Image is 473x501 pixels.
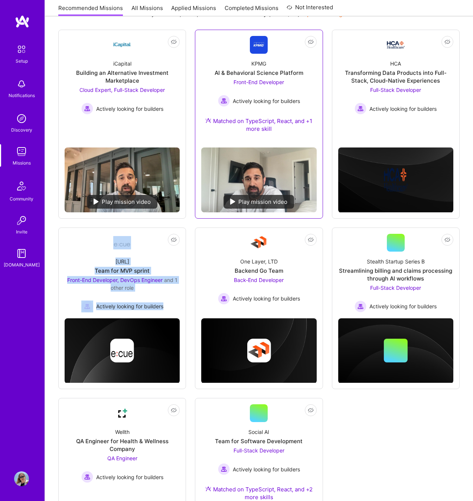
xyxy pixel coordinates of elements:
img: Company logo [110,339,134,362]
a: Applied Missions [171,4,216,16]
img: Ateam Purple Icon [205,117,211,123]
img: No Mission [65,147,180,212]
img: Company Logo [113,236,131,249]
div: [DOMAIN_NAME] [4,261,40,269]
div: Stealth Startup Series B [367,258,425,265]
img: cover [201,318,316,384]
span: Actively looking for builders [96,302,163,310]
div: Team for Software Development [215,437,303,445]
div: Transforming Data Products into Full-Stack, Cloud-Native Experiences [338,69,453,84]
i: icon EyeClosed [444,39,450,45]
div: Team for MVP sprint [95,267,150,275]
img: Invite [14,213,29,228]
img: Ateam Purple Icon [205,486,211,492]
span: Actively looking for builders [233,465,300,473]
div: Building an Alternative Investment Marketplace [65,69,180,84]
a: All Missions [131,4,163,16]
span: and 1 other role [111,277,177,291]
div: Matched on TypeScript, React, and +2 more skills [201,485,316,501]
a: Recommended Missions [58,4,123,16]
span: Actively looking for builders [369,105,437,113]
img: Company logo [247,339,271,362]
i: icon EyeClosed [308,39,314,45]
img: Company Logo [113,36,131,54]
span: Cloud Expert, Full-Stack Developer [79,87,165,93]
span: Full-Stack Developer [370,87,421,93]
div: Setup [16,57,28,65]
div: Play mission video [87,195,157,209]
span: Back-End Developer [234,277,284,283]
div: QA Engineer for Health & Wellness Company [65,437,180,453]
img: cover [338,318,453,384]
img: Actively looking for builders [81,103,93,115]
img: Company Logo [250,234,268,252]
span: Actively looking for builders [96,473,163,481]
img: Community [13,177,30,195]
img: Actively looking for builders [218,293,230,305]
div: Invite [16,228,27,236]
img: play [230,199,235,205]
div: Play mission video [224,195,294,209]
div: Streamlining billing and claims processing through AI workflows [338,267,453,282]
img: cover [65,318,180,384]
img: Actively looking for builders [218,463,230,475]
img: Actively looking for builders [218,95,230,107]
img: Company logo [384,168,408,192]
img: cover [338,147,453,212]
div: One Layer, LTD [240,258,278,265]
i: icon EyeClosed [308,237,314,243]
span: Actively looking for builders [233,295,300,302]
div: Discovery [11,126,32,134]
span: Actively looking for builders [233,97,300,105]
span: QA Engineer [107,455,137,461]
img: logo [15,15,30,28]
div: Social AI [248,428,269,436]
img: User Avatar [14,471,29,486]
div: HCA [390,60,401,67]
span: Full-Stack Developer [370,285,421,291]
img: Actively looking for builders [81,301,93,312]
span: Actively looking for builders [96,105,163,113]
img: discovery [14,111,29,126]
img: bell [14,77,29,92]
div: Missions [13,159,31,167]
img: Company Logo [250,36,268,54]
i: icon EyeClosed [171,407,177,413]
div: Notifications [9,92,35,99]
span: Actively looking for builders [369,302,437,310]
img: Actively looking for builders [355,103,366,115]
div: iCapital [113,60,131,67]
img: setup [14,42,29,57]
img: Company Logo [387,41,405,49]
a: Not Interested [287,3,333,16]
div: Matched on TypeScript, React, and +1 more skill [201,117,316,133]
span: Front-End Developer [234,79,284,85]
a: Completed Missions [225,4,278,16]
img: Actively looking for builders [81,471,93,483]
div: [URL] [115,258,129,265]
span: Front-End Developer, DevOps Engineer [67,277,163,283]
div: Community [10,195,33,203]
i: icon EyeClosed [444,237,450,243]
i: icon EyeClosed [308,407,314,413]
div: AI & Behavioral Science Platform [215,69,303,77]
img: teamwork [14,144,29,159]
img: play [94,199,99,205]
img: guide book [14,246,29,261]
div: Wellth [115,428,130,436]
img: Actively looking for builders [355,301,366,312]
div: Backend Go Team [235,267,283,275]
img: No Mission [201,147,316,212]
img: Company Logo [113,404,131,422]
div: KPMG [251,60,266,67]
i: icon EyeClosed [171,237,177,243]
span: Full-Stack Developer [234,447,284,454]
i: icon EyeClosed [171,39,177,45]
